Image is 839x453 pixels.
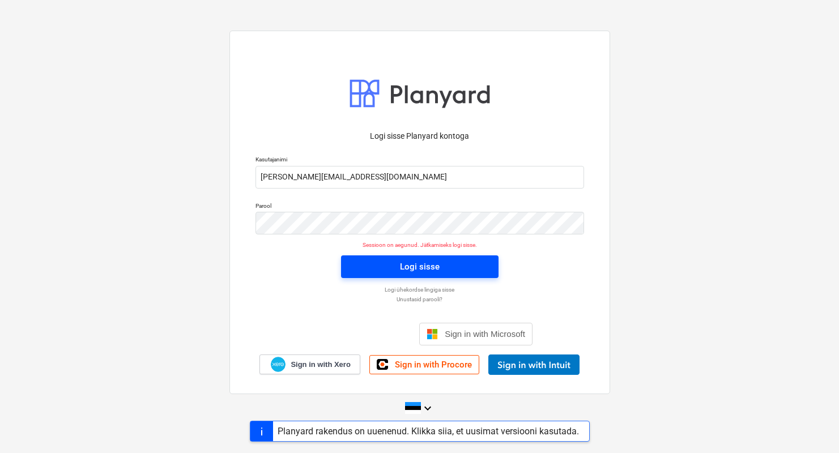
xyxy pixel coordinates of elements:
[301,322,416,347] iframe: Sign in with Google Button
[250,296,590,303] a: Unustasid parooli?
[259,354,360,374] a: Sign in with Xero
[445,329,525,339] span: Sign in with Microsoft
[255,202,584,212] p: Parool
[395,360,472,370] span: Sign in with Procore
[250,286,590,293] a: Logi ühekordse lingiga sisse
[255,130,584,142] p: Logi sisse Planyard kontoga
[271,357,286,372] img: Xero logo
[278,426,579,437] div: Planyard rakendus on uuenenud. Klikka siia, et uusimat versiooni kasutada.
[255,156,584,165] p: Kasutajanimi
[249,241,591,249] p: Sessioon on aegunud. Jätkamiseks logi sisse.
[255,166,584,189] input: Kasutajanimi
[427,328,438,340] img: Microsoft logo
[400,259,440,274] div: Logi sisse
[421,401,435,415] i: keyboard_arrow_down
[291,360,350,370] span: Sign in with Xero
[369,355,479,374] a: Sign in with Procore
[341,255,499,278] button: Logi sisse
[782,399,839,453] iframe: Chat Widget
